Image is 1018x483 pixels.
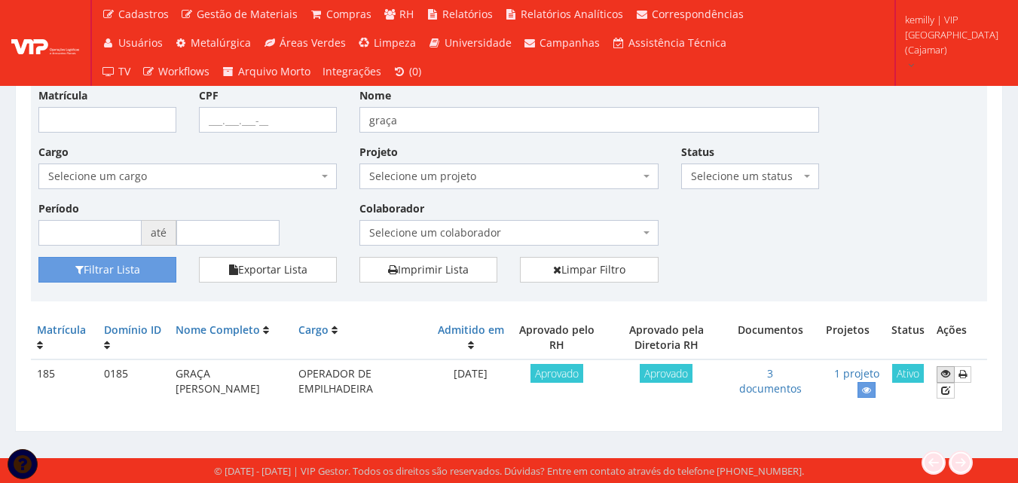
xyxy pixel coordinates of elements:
span: (0) [409,64,421,78]
span: Relatórios [442,7,493,21]
span: Selecione um projeto [369,169,639,184]
a: (0) [387,57,428,86]
a: Matrícula [37,323,86,337]
span: kemilly | VIP [GEOGRAPHIC_DATA] (Cajamar) [905,12,998,57]
label: Nome [359,88,391,103]
span: Universidade [445,35,512,50]
label: Status [681,145,714,160]
span: Selecione um projeto [359,164,658,189]
span: TV [118,64,130,78]
span: Cadastros [118,7,169,21]
a: Domínio ID [104,323,161,337]
span: até [142,220,176,246]
a: Universidade [422,29,518,57]
td: 185 [31,359,98,405]
a: Workflows [136,57,216,86]
span: Aprovado [640,364,692,383]
span: Usuários [118,35,163,50]
label: Projeto [359,145,398,160]
a: Assistência Técnica [606,29,732,57]
td: 0185 [98,359,170,405]
button: Filtrar Lista [38,257,176,283]
span: Metalúrgica [191,35,251,50]
td: GRAÇA [PERSON_NAME] [170,359,292,405]
a: 3 documentos [739,366,802,396]
th: Documentos [729,316,812,359]
th: Aprovado pela Diretoria RH [603,316,729,359]
label: Cargo [38,145,69,160]
a: 1 projeto [834,366,879,381]
div: © [DATE] - [DATE] | VIP Gestor. Todos os direitos são reservados. Dúvidas? Entre em contato atrav... [214,464,804,478]
span: Selecione um cargo [48,169,318,184]
a: Campanhas [518,29,607,57]
span: Aprovado [530,364,583,383]
a: Admitido em [438,323,504,337]
span: Selecione um colaborador [359,220,658,246]
a: Nome Completo [176,323,260,337]
label: Período [38,201,79,216]
span: Selecione um colaborador [369,225,639,240]
span: Compras [326,7,371,21]
label: CPF [199,88,219,103]
a: Integrações [316,57,387,86]
span: Integrações [323,64,381,78]
span: Limpeza [374,35,416,50]
input: ___.___.___-__ [199,107,337,133]
span: Selecione um status [681,164,819,189]
img: logo [11,32,79,54]
span: Campanhas [540,35,600,50]
th: Projetos [811,316,885,359]
span: Selecione um cargo [38,164,337,189]
a: Áreas Verdes [257,29,352,57]
a: Imprimir Lista [359,257,497,283]
a: Arquivo Morto [216,57,316,86]
a: Limpeza [352,29,423,57]
label: Matrícula [38,88,87,103]
th: Status [885,316,931,359]
th: Ações [931,316,987,359]
td: [DATE] [431,359,510,405]
span: Workflows [158,64,209,78]
span: Ativo [892,364,924,383]
a: TV [96,57,136,86]
a: Cargo [298,323,329,337]
td: OPERADOR DE EMPILHADEIRA [292,359,432,405]
button: Exportar Lista [199,257,337,283]
span: Selecione um status [691,169,800,184]
a: Limpar Filtro [520,257,658,283]
label: Colaborador [359,201,424,216]
span: Correspondências [652,7,744,21]
span: Assistência Técnica [628,35,726,50]
span: Arquivo Morto [238,64,310,78]
span: RH [399,7,414,21]
span: Gestão de Materiais [197,7,298,21]
a: Metalúrgica [169,29,258,57]
th: Aprovado pelo RH [510,316,603,359]
span: Áreas Verdes [280,35,346,50]
span: Relatórios Analíticos [521,7,623,21]
a: Usuários [96,29,169,57]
